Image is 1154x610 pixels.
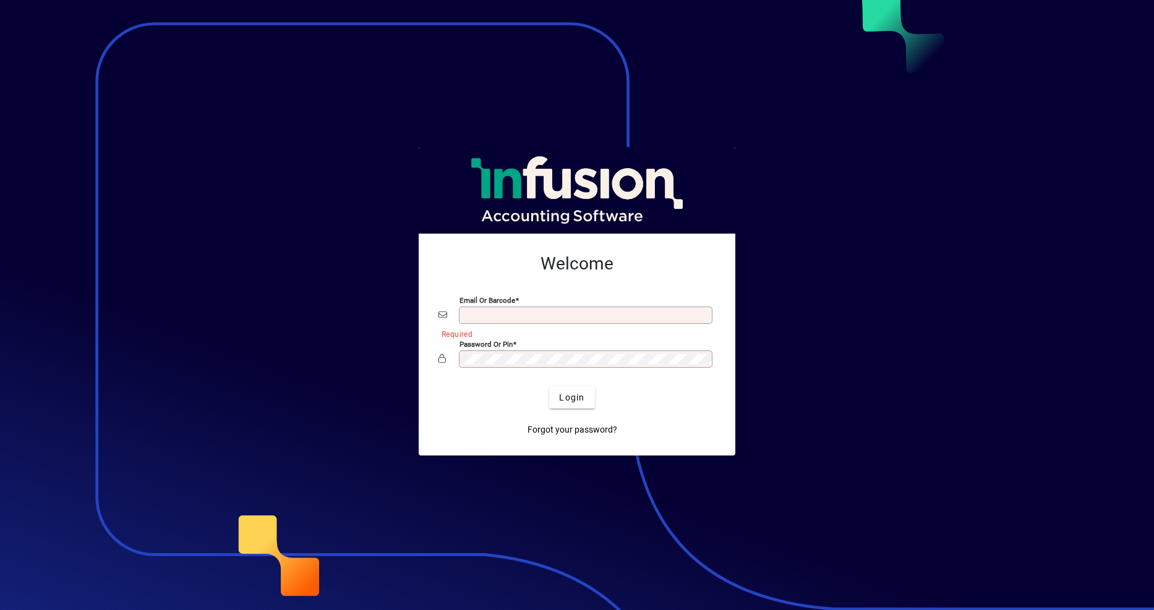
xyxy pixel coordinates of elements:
h2: Welcome [438,253,716,274]
mat-error: Required [442,327,706,340]
mat-label: Password or Pin [459,340,513,349]
span: Forgot your password? [528,423,617,436]
a: Forgot your password? [523,418,622,441]
button: Login [549,386,594,409]
span: Login [559,391,584,404]
mat-label: Email or Barcode [459,296,515,305]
